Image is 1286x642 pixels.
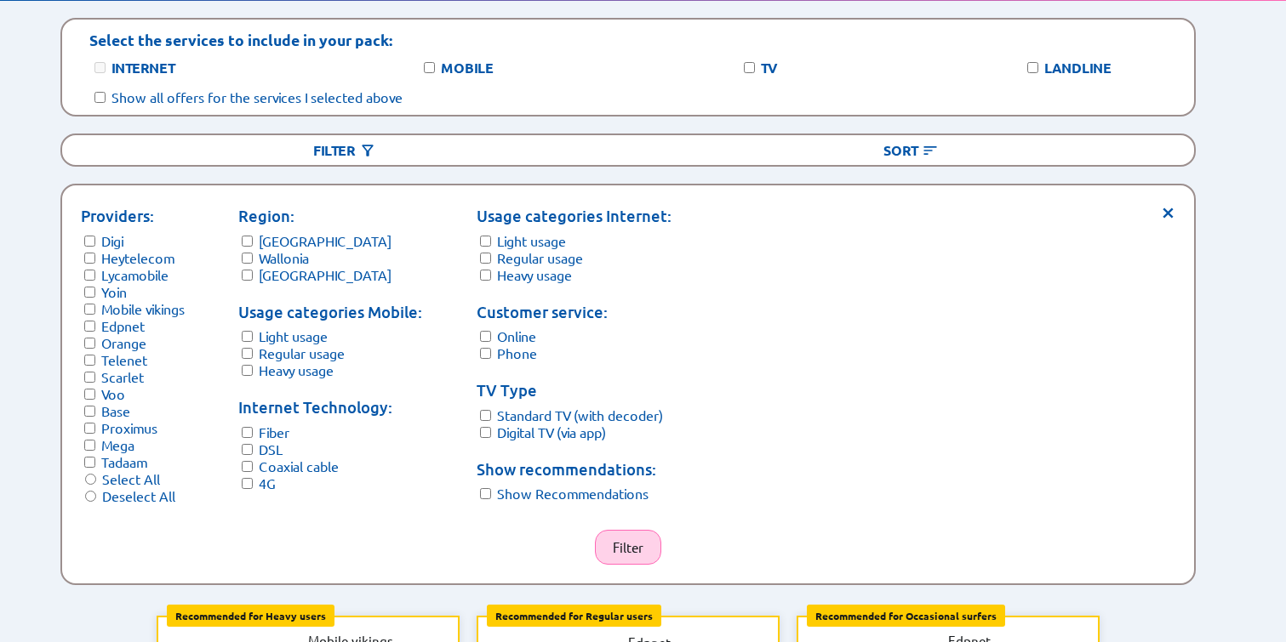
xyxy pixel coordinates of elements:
[259,440,283,457] label: DSL
[102,487,175,504] label: Deselect All
[497,344,537,361] label: Phone
[101,283,127,300] label: Yoin
[62,135,628,165] div: Filter
[441,59,494,77] label: Mobile
[259,249,309,266] label: Wallonia
[922,142,939,159] img: Button open the sorting menu
[101,334,146,351] label: Orange
[259,266,392,283] label: [GEOGRAPHIC_DATA]
[259,344,345,361] label: Regular usage
[495,609,653,622] b: Recommended for Regular users
[497,423,606,440] label: Digital TV (via app)
[101,419,157,436] label: Proximus
[359,142,376,159] img: Button open the filtering menu
[101,249,174,266] label: Heytelecom
[497,249,583,266] label: Regular usage
[101,368,144,385] label: Scarlet
[259,232,392,249] label: [GEOGRAPHIC_DATA]
[259,423,289,440] label: Fiber
[111,88,403,105] label: Show all offers for the services I selected above
[101,266,169,283] label: Lycamobile
[101,436,134,453] label: Mega
[497,266,572,283] label: Heavy usage
[628,135,1194,165] div: Sort
[238,300,422,324] p: Usage categories Mobile:
[815,609,997,622] b: Recommended for Occasional surfers
[1161,204,1175,217] span: ×
[497,327,536,344] label: Online
[102,470,160,487] label: Select All
[81,204,185,228] p: Providers:
[477,204,672,228] p: Usage categories Internet:
[1044,59,1112,77] label: Landline
[259,361,334,378] label: Heavy usage
[497,406,663,423] label: Standard TV (with decoder)
[89,30,392,49] p: Select the services to include in your pack:
[101,351,147,368] label: Telenet
[111,59,174,77] label: Internet
[101,453,147,470] label: Tadaam
[477,457,672,481] p: Show recommendations:
[101,385,125,402] label: Voo
[101,232,123,249] label: Digi
[101,402,130,419] label: Base
[238,204,422,228] p: Region:
[238,395,422,419] p: Internet Technology:
[761,59,777,77] label: TV
[175,609,326,622] b: Recommended for Heavy users
[477,378,672,402] p: TV Type
[477,300,672,324] p: Customer service:
[497,232,566,249] label: Light usage
[595,530,661,565] button: Filter
[101,317,145,334] label: Edpnet
[497,485,649,502] label: Show Recommendations
[259,327,328,344] label: Light usage
[101,300,185,317] label: Mobile vikings
[259,457,339,474] label: Coaxial cable
[259,474,276,491] label: 4G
